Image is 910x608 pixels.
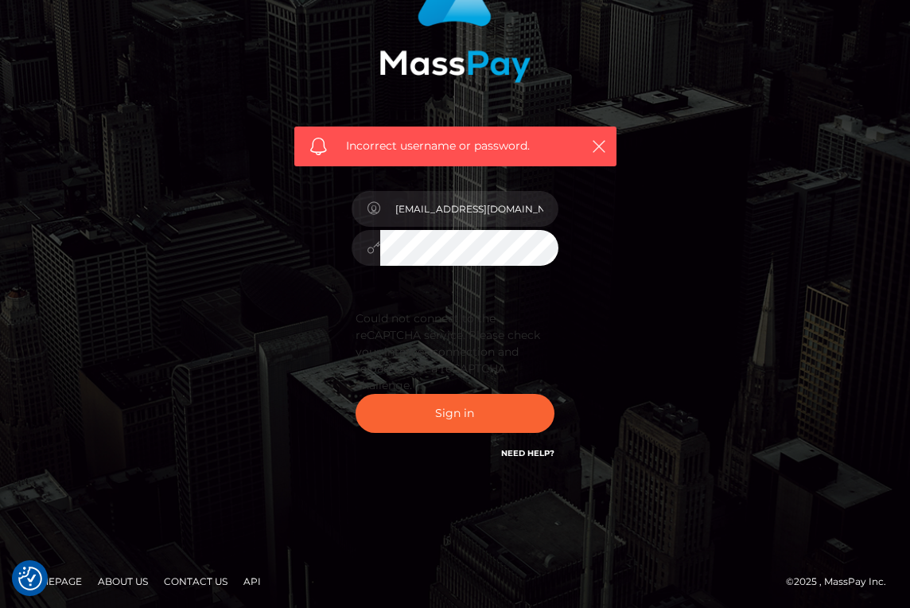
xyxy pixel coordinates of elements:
[157,569,234,594] a: Contact Us
[346,138,573,154] span: Incorrect username or password.
[501,448,554,458] a: Need Help?
[17,569,88,594] a: Homepage
[237,569,267,594] a: API
[91,569,154,594] a: About Us
[356,394,554,433] button: Sign in
[356,310,554,394] div: Could not connect to the reCAPTCHA service. Please check your internet connection and reload to g...
[18,567,42,590] img: Revisit consent button
[786,573,898,590] div: © 2025 , MassPay Inc.
[18,567,42,590] button: Consent Preferences
[380,191,558,227] input: Username...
